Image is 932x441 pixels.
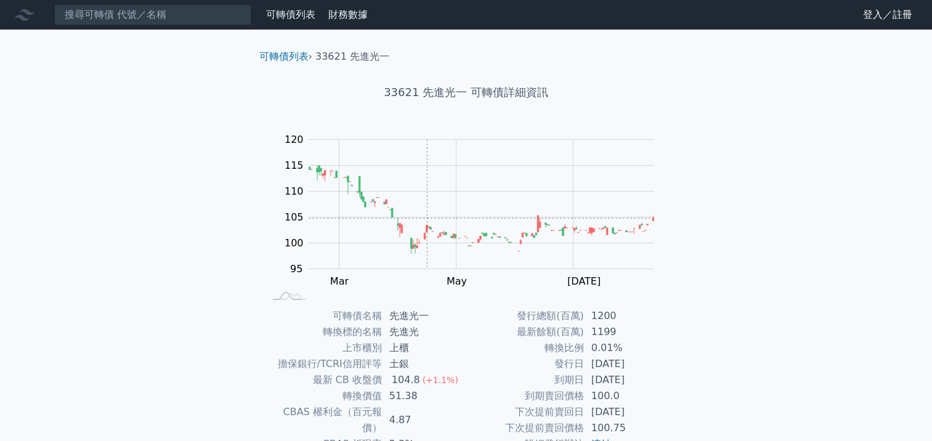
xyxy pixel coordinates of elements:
td: [DATE] [584,356,668,372]
td: 擔保銀行/TCRI信用評等 [264,356,382,372]
td: 上櫃 [382,340,466,356]
td: [DATE] [584,404,668,420]
td: 0.01% [584,340,668,356]
tspan: 110 [285,185,304,197]
tspan: May [447,275,467,287]
td: 最新餘額(百萬) [466,324,584,340]
g: Chart [278,134,672,287]
input: 搜尋可轉債 代號／名稱 [54,4,251,25]
span: (+1.1%) [423,375,458,385]
div: 104.8 [389,372,423,388]
tspan: 120 [285,134,304,145]
li: › [259,49,312,64]
tspan: 100 [285,237,304,249]
td: [DATE] [584,372,668,388]
a: 財務數據 [328,9,368,20]
td: 4.87 [382,404,466,436]
td: 51.38 [382,388,466,404]
td: CBAS 權利金（百元報價） [264,404,382,436]
td: 到期日 [466,372,584,388]
td: 100.75 [584,420,668,436]
td: 下次提前賣回價格 [466,420,584,436]
td: 發行總額(百萬) [466,308,584,324]
a: 可轉債列表 [266,9,315,20]
td: 到期賣回價格 [466,388,584,404]
li: 33621 先進光一 [315,49,389,64]
tspan: Mar [330,275,349,287]
h1: 33621 先進光一 可轉債詳細資訊 [249,84,683,101]
tspan: [DATE] [567,275,601,287]
td: 土銀 [382,356,466,372]
tspan: 105 [285,211,304,223]
td: 轉換比例 [466,340,584,356]
td: 轉換標的名稱 [264,324,382,340]
tspan: 115 [285,160,304,171]
td: 100.0 [584,388,668,404]
td: 可轉債名稱 [264,308,382,324]
a: 登入／註冊 [853,5,922,25]
td: 上市櫃別 [264,340,382,356]
td: 1199 [584,324,668,340]
td: 先進光一 [382,308,466,324]
a: 可轉債列表 [259,51,309,62]
tspan: 95 [290,263,302,275]
td: 發行日 [466,356,584,372]
td: 先進光 [382,324,466,340]
td: 轉換價值 [264,388,382,404]
td: 1200 [584,308,668,324]
td: 下次提前賣回日 [466,404,584,420]
td: 最新 CB 收盤價 [264,372,382,388]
